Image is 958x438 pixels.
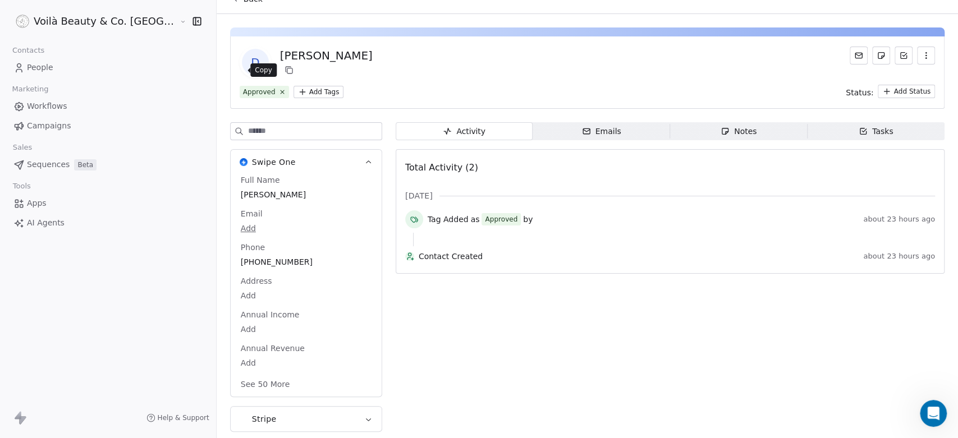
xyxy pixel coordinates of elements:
[920,400,947,427] iframe: Intercom live chat
[428,214,469,225] span: Tag Added
[8,139,37,156] span: Sales
[13,81,35,103] img: Profile image for Mrinal
[107,50,139,62] div: • [DATE]
[255,66,272,75] p: Copy
[239,309,302,320] span: Annual Income
[75,335,149,380] button: Messages
[146,413,209,422] a: Help & Support
[27,62,53,73] span: People
[13,12,171,31] button: Voilà Beauty & Co. [GEOGRAPHIC_DATA]
[252,413,277,425] span: Stripe
[9,58,207,77] a: People
[40,123,516,132] span: Hi there! This is a bot speaking. I’m here to answer your questions, but you’ll always have the o...
[582,126,621,137] div: Emails
[846,87,873,98] span: Status:
[234,374,297,394] button: See 50 More
[239,343,307,354] span: Annual Revenue
[239,208,265,219] span: Email
[241,324,372,335] span: Add
[405,190,433,201] span: [DATE]
[8,178,35,195] span: Tools
[197,4,217,25] div: Close
[74,159,97,170] span: Beta
[405,162,478,173] span: Total Activity (2)
[231,150,382,174] button: Swipe OneSwipe One
[242,49,269,76] span: D
[158,413,209,422] span: Help & Support
[40,50,105,62] div: [PERSON_NAME]
[9,155,207,174] a: SequencesBeta
[239,275,274,287] span: Address
[7,42,49,59] span: Contacts
[26,363,49,371] span: Home
[485,214,517,224] div: Approved
[27,197,47,209] span: Apps
[107,92,139,104] div: • [DATE]
[239,242,267,253] span: Phone
[859,126,893,137] div: Tasks
[878,85,935,98] button: Add Status
[241,256,372,268] span: [PHONE_NUMBER]
[7,81,53,98] span: Marketing
[721,126,757,137] div: Notes
[294,86,344,98] button: Add Tags
[40,133,51,145] div: Fin
[241,189,372,200] span: [PERSON_NAME]
[863,215,935,224] span: about 23 hours ago
[178,363,196,371] span: Help
[9,214,207,232] a: AI Agents
[40,81,896,90] span: Hi, Thank you for reaching out. Apologies, currently we only have the feature to search Name and ...
[53,133,85,145] div: • [DATE]
[419,251,859,262] span: Contact Created
[83,5,144,24] h1: Messages
[27,159,70,170] span: Sequences
[243,87,276,97] div: Approved
[90,363,134,371] span: Messages
[27,100,67,112] span: Workflows
[240,415,247,423] img: Stripe
[863,252,935,261] span: about 23 hours ago
[40,92,105,104] div: [PERSON_NAME]
[9,194,207,213] a: Apps
[27,120,71,132] span: Campaigns
[239,174,282,186] span: Full Name
[241,223,372,234] span: Add
[523,214,533,225] span: by
[280,48,373,63] div: [PERSON_NAME]
[52,301,173,323] button: Send us a message
[231,407,382,431] button: StripeStripe
[241,290,372,301] span: Add
[34,14,177,29] span: Voilà Beauty & Co. [GEOGRAPHIC_DATA]
[240,158,247,166] img: Swipe One
[9,117,207,135] a: Campaigns
[471,214,480,225] span: as
[241,357,372,368] span: Add
[16,15,29,28] img: Voila_Beauty_And_Co_Logo.png
[231,174,382,396] div: Swipe OneSwipe One
[27,217,65,229] span: AI Agents
[13,122,35,145] img: Profile image for Fin
[150,335,224,380] button: Help
[252,156,296,168] span: Swipe One
[13,39,35,62] img: Profile image for Harinder
[9,97,207,116] a: Workflows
